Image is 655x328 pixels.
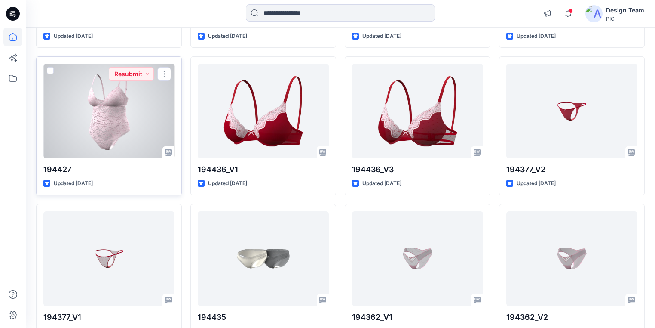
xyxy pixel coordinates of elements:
[506,164,637,176] p: 194377_V2
[54,32,93,41] p: Updated [DATE]
[54,179,93,188] p: Updated [DATE]
[198,164,329,176] p: 194436_V1
[208,32,247,41] p: Updated [DATE]
[208,179,247,188] p: Updated [DATE]
[506,64,637,158] a: 194377_V2
[43,311,174,323] p: 194377_V1
[198,311,329,323] p: 194435
[352,64,483,158] a: 194436_V3
[352,211,483,306] a: 194362_V1
[517,32,556,41] p: Updated [DATE]
[506,211,637,306] a: 194362_V2
[362,179,401,188] p: Updated [DATE]
[43,164,174,176] p: 194427
[352,311,483,323] p: 194362_V1
[585,5,603,22] img: avatar
[606,5,644,15] div: Design Team
[362,32,401,41] p: Updated [DATE]
[606,15,644,22] div: PIC
[506,311,637,323] p: 194362_V2
[43,211,174,306] a: 194377_V1
[517,179,556,188] p: Updated [DATE]
[352,164,483,176] p: 194436_V3
[43,64,174,158] a: 194427
[198,64,329,158] a: 194436_V1
[198,211,329,306] a: 194435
